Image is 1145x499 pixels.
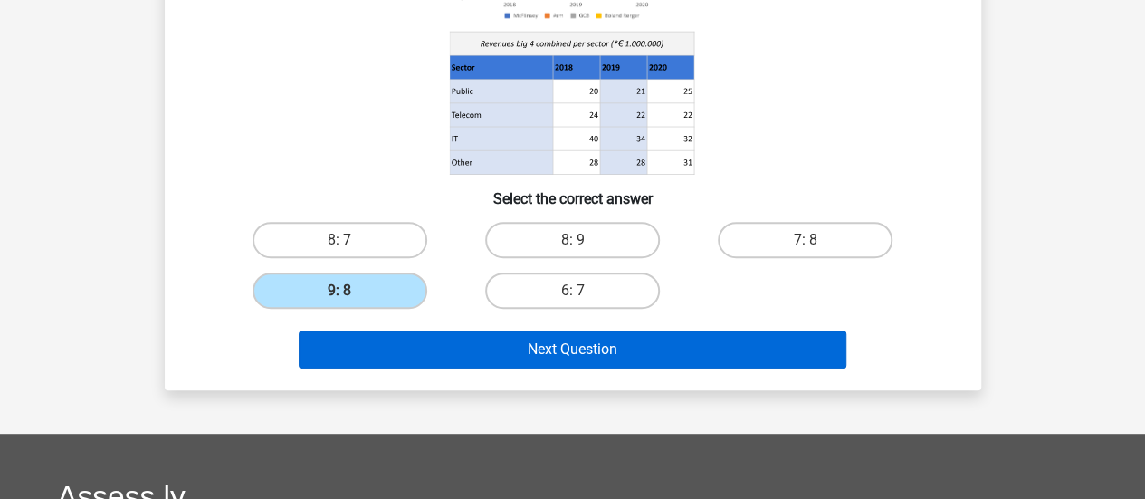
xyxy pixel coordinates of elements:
label: 6: 7 [485,273,660,309]
label: 8: 9 [485,222,660,258]
label: 7: 8 [718,222,892,258]
label: 8: 7 [253,222,427,258]
h6: Select the correct answer [194,176,952,207]
label: 9: 8 [253,273,427,309]
button: Next Question [299,331,846,369]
